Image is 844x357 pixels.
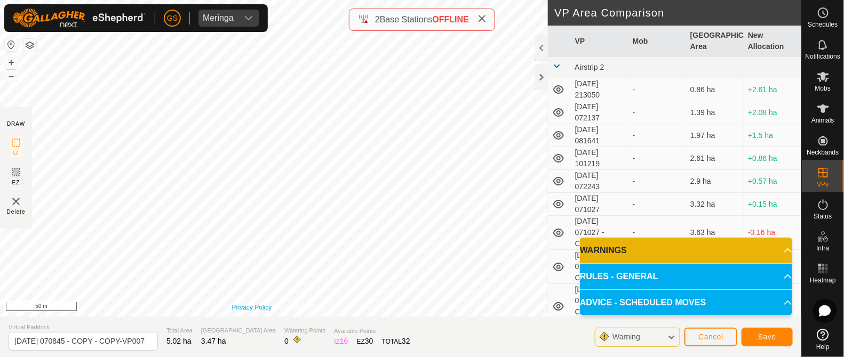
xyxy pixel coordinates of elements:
[744,216,801,250] td: -0.16 ha
[9,323,158,332] span: Virtual Paddock
[334,327,410,336] span: Available Points
[698,332,723,341] span: Cancel
[340,337,348,345] span: 16
[744,101,801,124] td: +2.08 ha
[758,332,776,341] span: Save
[570,170,628,193] td: [DATE] 072243
[13,149,19,157] span: IZ
[284,303,316,312] a: Contact Us
[686,101,744,124] td: 1.39 ha
[742,328,793,346] button: Save
[201,326,276,335] span: [GEOGRAPHIC_DATA] Area
[580,296,706,309] span: ADVICE - SCHEDULED MOVES
[380,15,433,24] span: Base Stations
[357,336,373,347] div: EZ
[744,124,801,147] td: +1.5 ha
[575,63,604,71] span: Airstrip 2
[814,213,832,220] span: Status
[232,303,272,312] a: Privacy Policy
[808,21,838,28] span: Schedules
[203,14,234,22] div: Meringa
[815,85,831,92] span: Mobs
[570,193,628,216] td: [DATE] 071027
[382,336,410,347] div: TOTAL
[744,193,801,216] td: +0.15 ha
[570,250,628,284] td: [DATE] 071027 - COPY - COPY
[686,147,744,170] td: 2.61 ha
[633,107,682,118] div: -
[570,78,628,101] td: [DATE] 213050
[570,26,628,57] th: VP
[570,284,628,329] td: [DATE] 071027 - COPY - COPY - COPY
[570,216,628,250] td: [DATE] 071027 - COPY
[612,332,640,341] span: Warning
[744,78,801,101] td: +2.61 ha
[375,15,380,24] span: 2
[686,124,744,147] td: 1.97 ha
[628,26,686,57] th: Mob
[570,147,628,170] td: [DATE] 101219
[816,344,830,350] span: Help
[633,130,682,141] div: -
[198,10,238,27] span: Meringa
[166,326,193,335] span: Total Area
[816,245,829,251] span: Infra
[686,78,744,101] td: 0.86 ha
[238,10,259,27] div: dropdown trigger
[402,337,410,345] span: 32
[686,193,744,216] td: 3.32 ha
[365,337,373,345] span: 30
[5,38,18,51] button: Reset Map
[23,39,36,52] button: Map Layers
[811,117,834,124] span: Animals
[13,9,146,28] img: Gallagher Logo
[744,26,801,57] th: New Allocation
[570,101,628,124] td: [DATE] 072137
[433,15,469,24] span: OFFLINE
[580,270,658,283] span: RULES - GENERAL
[5,56,18,69] button: +
[802,324,844,354] a: Help
[284,337,289,345] span: 0
[7,208,26,216] span: Delete
[633,199,682,210] div: -
[284,326,325,335] span: Watering Points
[686,26,744,57] th: [GEOGRAPHIC_DATA] Area
[810,277,836,283] span: Heatmap
[806,53,840,60] span: Notifications
[570,124,628,147] td: [DATE] 081641
[580,238,792,263] p-accordion-header: WARNINGS
[166,337,192,345] span: 5.02 ha
[5,70,18,83] button: –
[201,337,226,345] span: 3.47 ha
[744,170,801,193] td: +0.57 ha
[580,290,792,315] p-accordion-header: ADVICE - SCHEDULED MOVES
[633,227,682,238] div: -
[633,176,682,187] div: -
[10,195,22,208] img: VP
[807,149,839,156] span: Neckbands
[686,216,744,250] td: 3.63 ha
[633,153,682,164] div: -
[686,170,744,193] td: 2.9 ha
[580,264,792,289] p-accordion-header: RULES - GENERAL
[817,181,829,188] span: VPs
[12,178,20,186] span: EZ
[334,336,348,347] div: IZ
[167,13,178,24] span: GS
[684,328,737,346] button: Cancel
[580,244,627,257] span: WARNINGS
[744,147,801,170] td: +0.86 ha
[633,84,682,95] div: -
[7,120,25,128] div: DRAW
[554,6,801,19] h2: VP Area Comparison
